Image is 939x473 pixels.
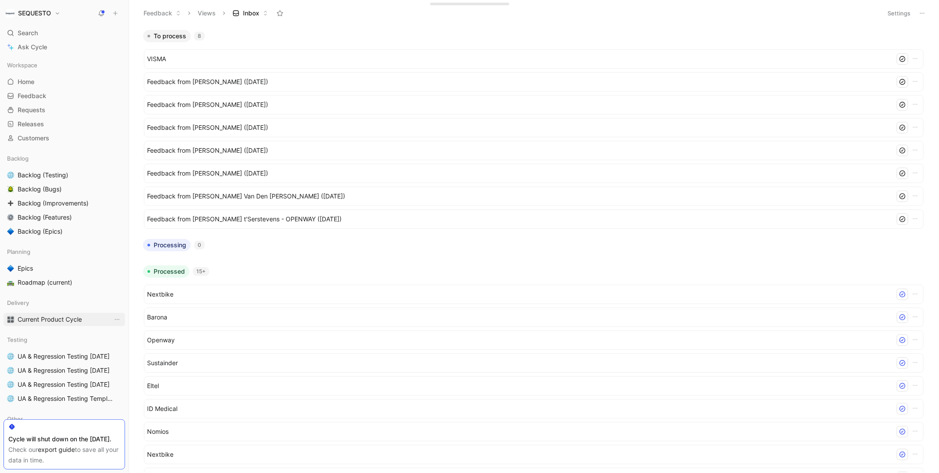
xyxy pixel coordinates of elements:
[4,197,125,210] a: ➕Backlog (Improvements)
[4,7,63,19] button: SEQUESTOSEQUESTO
[18,134,49,143] span: Customers
[4,169,125,182] a: 🌐Backlog (Testing)
[147,77,891,87] span: Feedback from [PERSON_NAME] ([DATE])
[7,228,14,235] img: 🔷
[8,434,120,444] div: Cycle will shut down on the [DATE].
[18,366,110,375] span: UA & Regression Testing [DATE]
[18,28,38,38] span: Search
[7,200,14,207] img: ➕
[144,353,924,373] a: Sustainder
[113,315,122,324] button: View actions
[18,264,33,273] span: Epics
[144,330,924,350] a: Openway
[147,403,891,414] span: ID Medical
[7,214,14,221] img: ⚙️
[154,267,185,276] span: Processed
[7,265,14,272] img: 🔷
[194,241,205,249] div: 0
[4,313,125,326] a: 🎛️Current Product CycleView actions
[18,278,72,287] span: Roadmap (current)
[7,61,37,70] span: Workspace
[884,7,914,19] button: Settings
[4,40,125,54] a: Ask Cycle
[144,445,924,464] a: Nextbike
[5,393,16,404] button: 🌐
[147,358,891,368] span: Sustainder
[147,99,891,110] span: Feedback from [PERSON_NAME] ([DATE])
[193,267,209,276] div: 15+
[4,89,125,103] a: Feedback
[7,172,14,179] img: 🌐
[144,72,924,92] a: Feedback from [PERSON_NAME] ([DATE])
[4,296,125,309] div: Delivery
[144,49,924,69] a: VISMA
[4,152,125,165] div: Backlog
[5,226,16,237] button: 🔷
[144,285,924,304] a: Nextbike
[4,26,125,40] div: Search
[4,276,125,289] a: 🛣️Roadmap (current)
[18,92,46,100] span: Feedback
[147,168,891,179] span: Feedback from [PERSON_NAME] ([DATE])
[4,225,125,238] a: 🔷Backlog (Epics)
[140,239,928,258] div: Processing0
[5,277,16,288] button: 🛣️
[18,9,51,17] h1: SEQUESTO
[143,30,191,42] button: To process
[147,312,891,323] span: Barona
[147,191,891,202] span: Feedback from [PERSON_NAME] Van Den [PERSON_NAME] ([DATE])
[7,395,14,402] img: 🌐
[18,185,62,194] span: Backlog (Bugs)
[4,333,125,346] div: Testing
[7,298,29,307] span: Delivery
[18,352,110,361] span: UA & Regression Testing [DATE]
[4,378,125,391] a: 🌐UA & Regression Testing [DATE]
[144,118,924,137] a: Feedback from [PERSON_NAME] ([DATE])
[5,379,16,390] button: 🌐
[5,198,16,209] button: ➕
[4,364,125,377] a: 🌐UA & Regression Testing [DATE]
[4,59,125,72] div: Workspace
[8,444,120,466] div: Check our to save all your data in time.
[7,186,14,193] img: 🪲
[18,394,113,403] span: UA & Regression Testing Template
[18,213,72,222] span: Backlog (Features)
[38,446,75,453] a: export guide
[7,353,14,360] img: 🌐
[143,265,189,278] button: Processed
[18,120,44,128] span: Releases
[147,289,891,300] span: Nextbike
[18,106,45,114] span: Requests
[4,245,125,258] div: Planning
[7,414,23,423] span: Other
[5,212,16,223] button: ⚙️
[18,171,68,180] span: Backlog (Testing)
[194,7,220,20] button: Views
[143,239,191,251] button: Processing
[7,381,14,388] img: 🌐
[7,279,14,286] img: 🛣️
[4,75,125,88] a: Home
[194,32,205,40] div: 8
[4,412,125,425] div: Other
[5,365,16,376] button: 🌐
[18,199,88,208] span: Backlog (Improvements)
[4,333,125,405] div: Testing🌐UA & Regression Testing [DATE]🌐UA & Regression Testing [DATE]🌐UA & Regression Testing [DA...
[147,122,891,133] span: Feedback from [PERSON_NAME] ([DATE])
[6,9,15,18] img: SEQUESTO
[4,296,125,326] div: Delivery🎛️Current Product CycleView actions
[4,350,125,363] a: 🌐UA & Regression Testing [DATE]
[4,392,125,405] a: 🌐UA & Regression Testing Template
[154,241,186,249] span: Processing
[140,7,185,20] button: Feedback
[5,184,16,194] button: 🪲
[4,183,125,196] a: 🪲Backlog (Bugs)
[18,227,63,236] span: Backlog (Epics)
[5,314,16,325] button: 🎛️
[4,245,125,289] div: Planning🔷Epics🛣️Roadmap (current)
[243,9,259,18] span: Inbox
[144,164,924,183] a: Feedback from [PERSON_NAME] ([DATE])
[4,117,125,131] a: Releases
[154,32,186,40] span: To process
[5,351,16,362] button: 🌐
